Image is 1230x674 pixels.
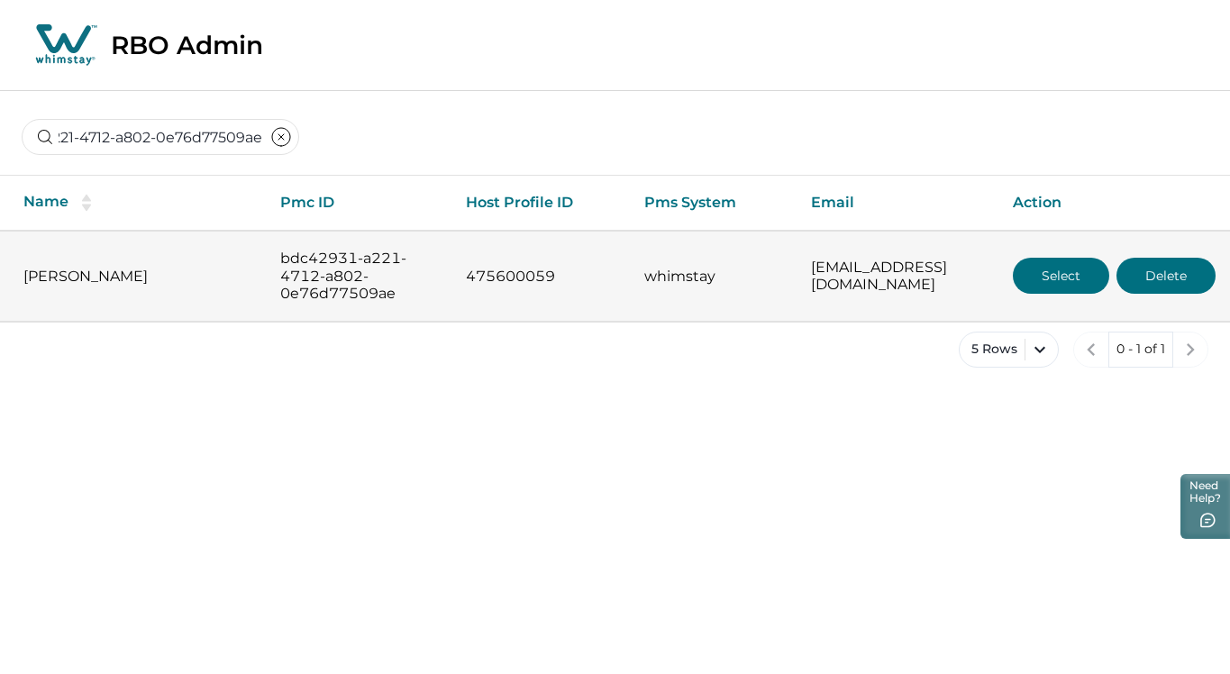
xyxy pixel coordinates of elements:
[280,250,437,303] p: bdc42931-a221-4712-a802-0e76d77509ae
[959,332,1059,368] button: 5 Rows
[1172,332,1208,368] button: next page
[111,30,263,60] p: RBO Admin
[266,176,451,231] th: Pmc ID
[466,268,615,286] p: 475600059
[1116,258,1216,294] button: Delete
[1116,341,1165,359] p: 0 - 1 of 1
[263,119,299,155] button: clear input
[630,176,797,231] th: Pms System
[68,194,105,212] button: sorting
[23,268,251,286] p: [PERSON_NAME]
[1073,332,1109,368] button: previous page
[998,176,1230,231] th: Action
[811,259,984,294] p: [EMAIL_ADDRESS][DOMAIN_NAME]
[1108,332,1173,368] button: 0 - 1 of 1
[644,268,782,286] p: whimstay
[797,176,998,231] th: Email
[22,119,299,155] input: Search by pmc name
[1013,258,1109,294] button: Select
[451,176,630,231] th: Host Profile ID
